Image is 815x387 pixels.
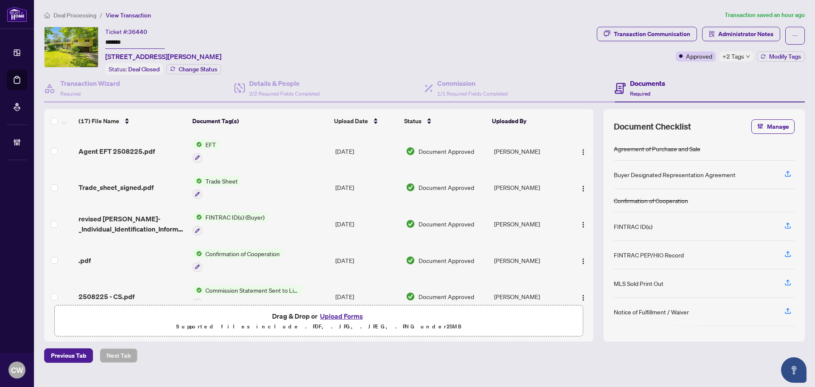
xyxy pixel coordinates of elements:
[767,120,789,133] span: Manage
[614,307,689,316] div: Notice of Fulfillment / Waiver
[105,63,163,75] div: Status:
[576,290,590,303] button: Logo
[580,221,587,228] img: Logo
[193,212,268,235] button: Status IconFINTRAC ID(s) (Buyer)
[406,147,415,156] img: Document Status
[53,11,96,19] span: Deal Processing
[597,27,697,41] button: Transaction Communication
[419,219,474,229] span: Document Approved
[60,90,81,97] span: Required
[781,357,807,383] button: Open asap
[406,292,415,301] img: Document Status
[576,144,590,158] button: Logo
[614,222,652,231] div: FINTRAC ID(s)
[193,285,202,295] img: Status Icon
[757,51,805,62] button: Modify Tags
[202,140,219,149] span: EFT
[128,28,147,36] span: 36440
[202,212,268,222] span: FINTRAC ID(s) (Buyer)
[100,10,102,20] li: /
[249,78,320,88] h4: Details & People
[419,147,474,156] span: Document Approved
[202,176,241,186] span: Trade Sheet
[489,109,566,133] th: Uploaded By
[193,176,241,199] button: Status IconTrade Sheet
[709,31,715,37] span: solution
[332,242,402,279] td: [DATE]
[105,51,222,62] span: [STREET_ADDRESS][PERSON_NAME]
[406,183,415,192] img: Document Status
[792,33,798,39] span: ellipsis
[406,219,415,229] img: Document Status
[746,54,750,59] span: down
[249,90,320,97] span: 2/2 Required Fields Completed
[60,78,120,88] h4: Transaction Wizard
[11,364,23,376] span: CW
[193,176,202,186] img: Status Icon
[722,51,744,61] span: +2 Tags
[79,116,119,126] span: (17) File Name
[193,249,202,258] img: Status Icon
[202,285,303,295] span: Commission Statement Sent to Listing Brokerage
[580,294,587,301] img: Logo
[718,27,773,41] span: Administrator Notes
[51,349,86,362] span: Previous Tab
[272,311,365,322] span: Drag & Drop or
[630,78,665,88] h4: Documents
[614,250,684,260] div: FINTRAC PEP/HIO Record
[576,217,590,231] button: Logo
[614,27,690,41] div: Transaction Communication
[105,27,147,37] div: Ticket #:
[332,206,402,242] td: [DATE]
[686,51,712,61] span: Approved
[331,109,401,133] th: Upload Date
[60,322,578,332] p: Supported files include .PDF, .JPG, .JPEG, .PNG under 25 MB
[491,206,568,242] td: [PERSON_NAME]
[332,279,402,315] td: [DATE]
[614,170,736,179] div: Buyer Designated Representation Agreement
[202,249,283,258] span: Confirmation of Cooperation
[630,90,650,97] span: Required
[491,242,568,279] td: [PERSON_NAME]
[401,109,489,133] th: Status
[79,255,91,266] span: .pdf
[751,119,795,134] button: Manage
[404,116,422,126] span: Status
[576,254,590,267] button: Logo
[79,291,135,302] span: 2508225 - CS.pdf
[576,181,590,194] button: Logo
[100,348,138,363] button: Next Tab
[580,258,587,265] img: Logo
[193,212,202,222] img: Status Icon
[44,12,50,18] span: home
[7,6,27,22] img: logo
[437,78,508,88] h4: Commission
[406,256,415,265] img: Document Status
[491,279,568,315] td: [PERSON_NAME]
[193,140,202,149] img: Status Icon
[106,11,151,19] span: View Transaction
[491,133,568,169] td: [PERSON_NAME]
[437,90,508,97] span: 1/1 Required Fields Completed
[769,54,801,59] span: Modify Tags
[193,249,283,272] button: Status IconConfirmation of Cooperation
[79,214,186,234] span: revised [PERSON_NAME]-_Individual_Identification_Information_Record.pdf
[419,183,474,192] span: Document Approved
[614,121,691,133] span: Document Checklist
[193,285,303,308] button: Status IconCommission Statement Sent to Listing Brokerage
[580,149,587,155] img: Logo
[318,311,365,322] button: Upload Forms
[614,279,663,288] div: MLS Sold Print Out
[44,348,93,363] button: Previous Tab
[614,144,700,153] div: Agreement of Purchase and Sale
[332,169,402,206] td: [DATE]
[702,27,780,41] button: Administrator Notes
[179,66,217,72] span: Change Status
[189,109,331,133] th: Document Tag(s)
[128,65,160,73] span: Deal Closed
[580,185,587,192] img: Logo
[55,305,583,337] span: Drag & Drop orUpload FormsSupported files include .PDF, .JPG, .JPEG, .PNG under25MB
[419,256,474,265] span: Document Approved
[166,64,221,74] button: Change Status
[491,169,568,206] td: [PERSON_NAME]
